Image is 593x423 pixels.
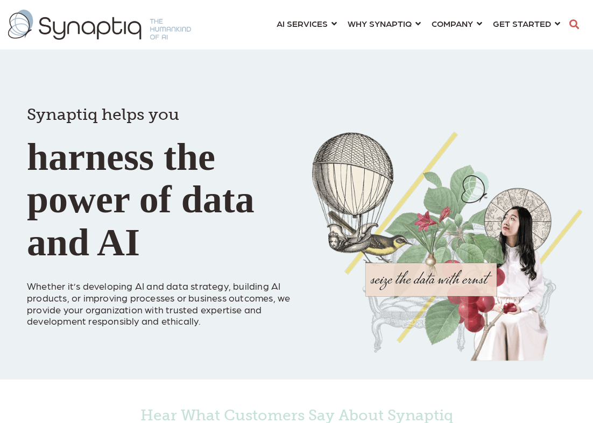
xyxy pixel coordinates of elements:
span: COMPANY [432,16,473,31]
img: synaptiq logo-1 [8,10,191,40]
nav: menu [271,5,566,44]
h1: harness the power of data and AI [27,86,297,264]
a: GET STARTED [493,13,560,33]
iframe: Embedded CTA [143,336,283,364]
iframe: Embedded CTA [27,336,135,364]
a: COMPANY [432,13,482,33]
a: WHY SYNAPTIQ [348,13,421,33]
span: AI SERVICES [277,16,328,31]
span: Synaptiq helps you [27,105,179,124]
a: AI SERVICES [277,13,337,33]
span: GET STARTED [493,16,551,31]
span: WHY SYNAPTIQ [348,16,412,31]
img: Collage of girl, balloon, bird, and butterfly, with seize the data with ernst text [312,132,582,361]
p: Whether it’s developing AI and data strategy, building AI products, or improving processes or bus... [27,269,297,327]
